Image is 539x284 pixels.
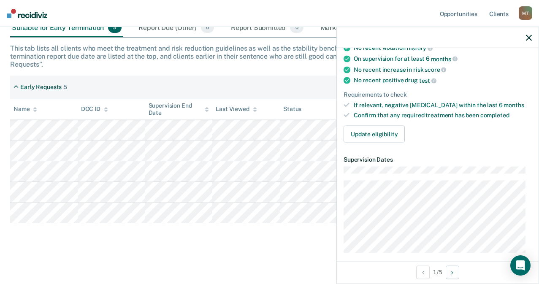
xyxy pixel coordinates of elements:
[10,19,123,37] div: Suitable for Early Termination
[416,265,430,279] button: Previous Opportunity
[283,105,301,113] div: Status
[10,44,529,69] div: This tab lists all clients who meet the treatment and risk reduction guidelines as well as the st...
[216,105,257,113] div: Last Viewed
[337,261,539,283] div: 1 / 5
[354,77,532,84] div: No recent positive drug
[446,265,459,279] button: Next Opportunity
[480,112,509,119] span: completed
[407,45,433,51] span: history
[354,101,532,108] div: If relevant, negative [MEDICAL_DATA] within the last 6
[354,66,532,73] div: No recent increase in risk
[344,126,405,143] button: Update eligibility
[510,255,531,276] div: Open Intercom Messenger
[81,105,108,113] div: DOC ID
[354,55,532,62] div: On supervision for at least 6
[319,19,394,37] div: Marked Ineligible
[425,66,446,73] span: score
[344,156,532,163] dt: Supervision Dates
[354,112,532,119] div: Confirm that any required treatment has been
[344,91,532,98] div: Requirements to check
[14,105,37,113] div: Name
[108,22,122,33] span: 5
[137,19,215,37] div: Report Due (Other)
[504,101,524,108] span: months
[419,77,436,84] span: test
[201,22,214,33] span: 0
[431,55,458,62] span: months
[20,84,62,91] div: Early Requests
[290,22,303,33] span: 0
[7,9,47,18] img: Recidiviz
[229,19,305,37] div: Report Submitted
[519,6,532,20] div: M T
[63,84,67,91] div: 5
[149,102,209,116] div: Supervision End Date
